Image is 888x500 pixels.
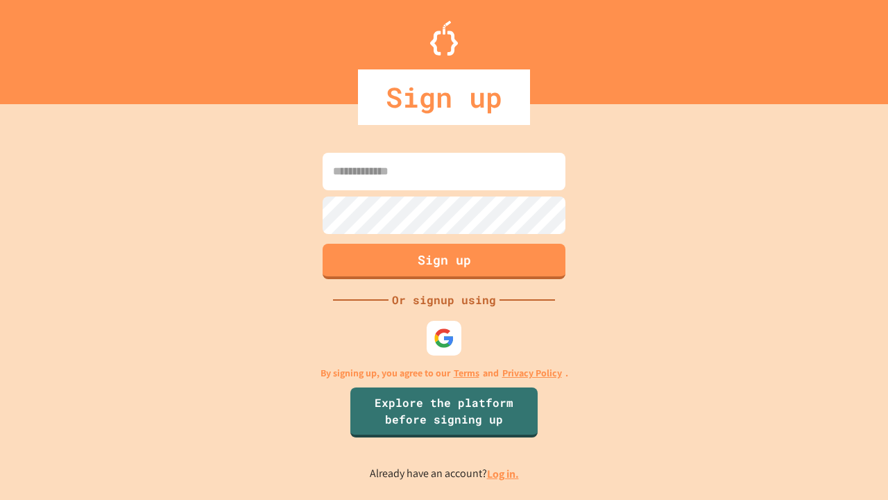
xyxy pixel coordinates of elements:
[370,465,519,483] p: Already have an account?
[454,366,479,381] a: Terms
[358,69,530,125] div: Sign up
[487,467,519,481] a: Log in.
[388,292,499,308] div: Or signup using
[434,328,454,349] img: google-icon.svg
[350,387,538,437] a: Explore the platform before signing up
[323,244,565,279] button: Sign up
[430,21,458,56] img: Logo.svg
[321,366,568,381] p: By signing up, you agree to our and .
[502,366,562,381] a: Privacy Policy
